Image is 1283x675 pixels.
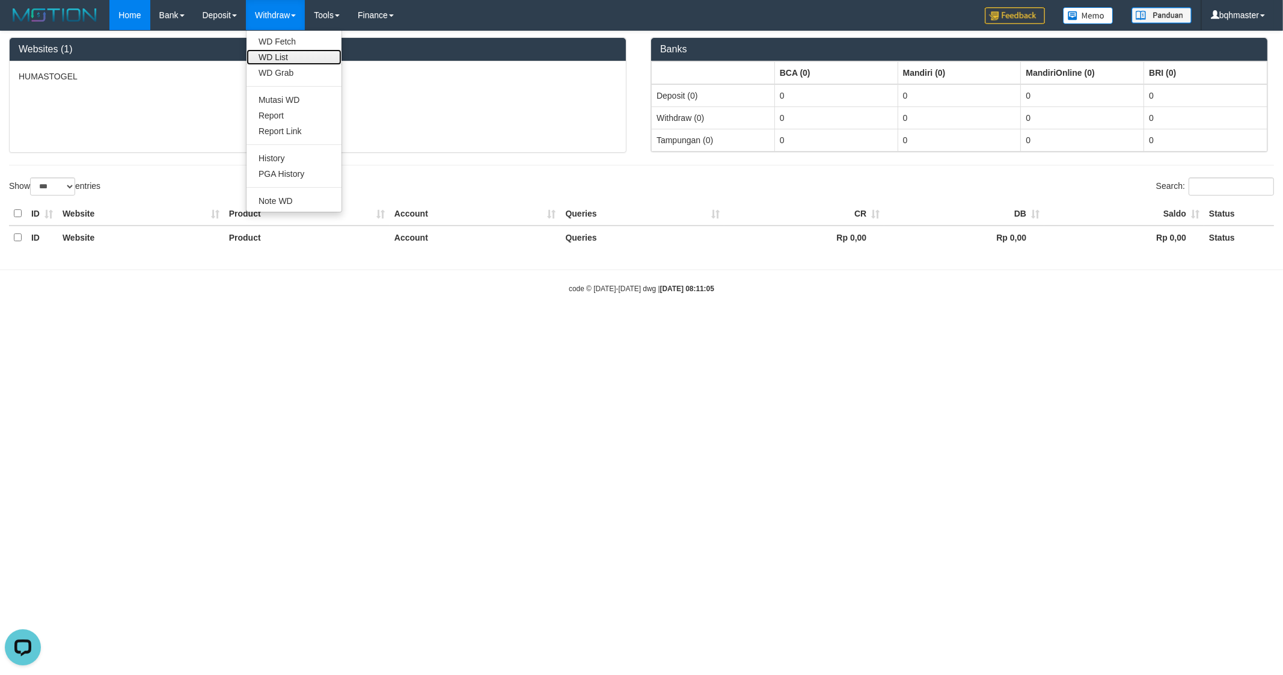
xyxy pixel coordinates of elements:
th: Rp 0,00 [724,226,884,249]
strong: [DATE] 08:11:05 [660,285,714,293]
th: ID [26,226,58,249]
td: 0 [1021,129,1144,151]
a: Mutasi WD [246,92,341,108]
td: Withdraw (0) [652,106,775,129]
th: Product [224,202,390,226]
th: Status [1204,202,1274,226]
img: MOTION_logo.png [9,6,100,24]
a: PGA History [246,166,341,182]
th: Product [224,226,390,249]
th: Rp 0,00 [884,226,1044,249]
a: WD List [246,49,341,65]
td: 0 [1144,129,1267,151]
td: 0 [1144,106,1267,129]
th: Status [1204,226,1274,249]
th: Account [390,202,561,226]
a: WD Fetch [246,34,341,49]
th: CR [724,202,884,226]
th: Queries [560,226,724,249]
a: Report [246,108,341,123]
label: Show entries [9,177,100,196]
h3: Banks [660,44,1258,55]
h3: Websites (1) [19,44,617,55]
th: Group: activate to sort column ascending [774,61,898,84]
img: Button%20Memo.svg [1063,7,1113,24]
a: History [246,150,341,166]
a: WD Grab [246,65,341,81]
label: Search: [1156,177,1274,196]
th: Group: activate to sort column ascending [1144,61,1267,84]
td: 0 [1144,84,1267,107]
td: 0 [1021,106,1144,129]
td: 0 [774,84,898,107]
a: Note WD [246,193,341,209]
p: HUMASTOGEL [19,70,617,82]
th: ID [26,202,58,226]
th: Saldo [1044,202,1204,226]
td: Tampungan (0) [652,129,775,151]
button: Open LiveChat chat widget [5,5,41,41]
td: 0 [898,106,1021,129]
th: Queries [560,202,724,226]
th: Group: activate to sort column ascending [1021,61,1144,84]
td: 0 [774,106,898,129]
td: 0 [898,129,1021,151]
input: Search: [1189,177,1274,196]
img: Feedback.jpg [985,7,1045,24]
th: Group: activate to sort column ascending [652,61,775,84]
td: 0 [1021,84,1144,107]
img: panduan.png [1131,7,1192,23]
th: Website [58,226,224,249]
td: 0 [898,84,1021,107]
small: code © [DATE]-[DATE] dwg | [569,285,714,293]
th: Group: activate to sort column ascending [898,61,1021,84]
th: Rp 0,00 [1044,226,1204,249]
a: Report Link [246,123,341,139]
th: Account [390,226,561,249]
td: 0 [774,129,898,151]
th: DB [884,202,1044,226]
td: Deposit (0) [652,84,775,107]
th: Website [58,202,224,226]
select: Showentries [30,177,75,196]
